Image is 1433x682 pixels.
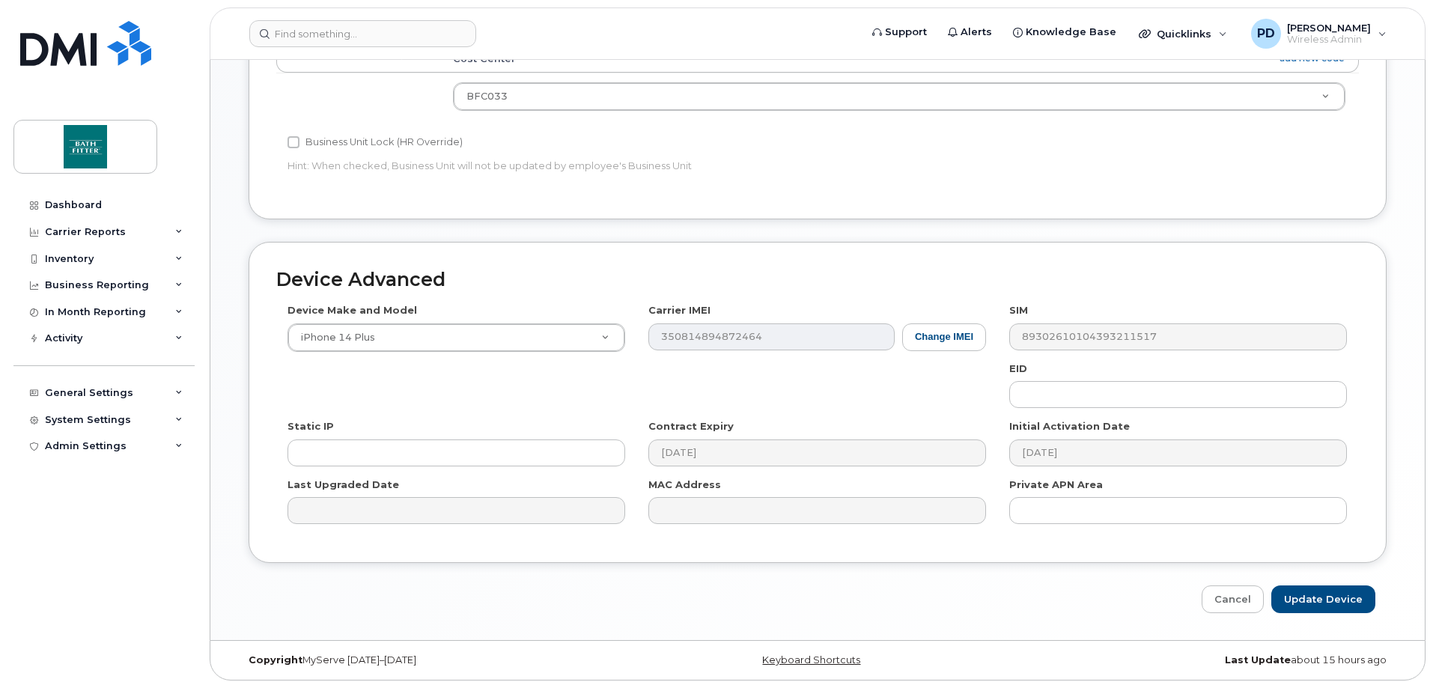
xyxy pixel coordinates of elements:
[287,419,334,433] label: Static IP
[287,303,417,317] label: Device Make and Model
[1003,17,1127,47] a: Knowledge Base
[454,83,1345,110] a: BFC033
[902,323,986,351] button: Change IMEI
[1257,25,1275,43] span: PD
[1271,585,1375,613] input: Update Device
[287,133,463,151] label: Business Unit Lock (HR Override)
[276,270,1359,290] h2: Device Advanced
[885,25,927,40] span: Support
[1287,34,1371,46] span: Wireless Admin
[648,303,711,317] label: Carrier IMEI
[762,654,860,666] a: Keyboard Shortcuts
[292,331,375,344] span: iPhone 14 Plus
[466,91,508,102] span: BFC033
[961,25,992,40] span: Alerts
[648,478,721,492] label: MAC Address
[287,136,299,148] input: Business Unit Lock (HR Override)
[287,478,399,492] label: Last Upgraded Date
[287,159,986,173] p: Hint: When checked, Business Unit will not be updated by employee's Business Unit
[1009,419,1130,433] label: Initial Activation Date
[1287,22,1371,34] span: [PERSON_NAME]
[937,17,1003,47] a: Alerts
[862,17,937,47] a: Support
[1202,585,1264,613] a: Cancel
[1009,362,1027,376] label: EID
[1011,654,1398,666] div: about 15 hours ago
[1009,303,1028,317] label: SIM
[648,419,734,433] label: Contract Expiry
[249,20,476,47] input: Find something...
[1241,19,1397,49] div: Pietro DiToto
[1157,28,1211,40] span: Quicklinks
[1128,19,1238,49] div: Quicklinks
[237,654,624,666] div: MyServe [DATE]–[DATE]
[1026,25,1116,40] span: Knowledge Base
[1225,654,1291,666] strong: Last Update
[288,324,624,351] a: iPhone 14 Plus
[249,654,302,666] strong: Copyright
[1009,478,1103,492] label: Private APN Area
